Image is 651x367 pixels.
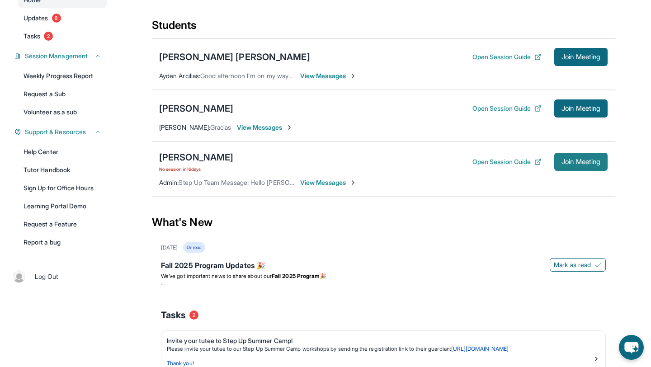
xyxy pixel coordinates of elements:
span: View Messages [300,71,357,80]
div: Invite your tutee to Step Up Summer Camp! [167,336,593,345]
span: Ayden Arcillas : [159,72,200,80]
span: 8 [52,14,61,23]
p: Please invite your tutee to our Step Up Summer Camp workshops by sending the registration link to... [167,345,593,353]
span: Log Out [35,272,58,281]
img: Mark as read [594,261,602,268]
a: Volunteer as a sub [18,104,107,120]
button: Join Meeting [554,99,608,118]
span: Support & Resources [25,127,86,136]
span: 2 [189,311,198,320]
a: Request a Feature [18,216,107,232]
a: Updates8 [18,10,107,26]
div: [PERSON_NAME] [159,102,233,115]
a: [URL][DOMAIN_NAME] [451,345,509,352]
button: chat-button [619,335,644,360]
img: Chevron-Right [349,179,357,186]
button: Session Management [21,52,101,61]
img: Chevron-Right [349,72,357,80]
img: Chevron-Right [286,124,293,131]
a: |Log Out [9,267,107,287]
div: Unread [183,242,205,253]
span: View Messages [237,123,293,132]
span: [PERSON_NAME] : [159,123,210,131]
span: 🎉 [320,273,326,279]
div: [PERSON_NAME] [PERSON_NAME] [159,51,310,63]
button: Open Session Guide [472,157,542,166]
span: Join Meeting [561,106,600,111]
span: Thank you! [167,360,194,367]
span: Gracias [210,123,231,131]
span: Good afternoon I'm on my way back from class and should be at my dorm by 6:30 maybe 2-3 minutes late [200,72,504,80]
button: Open Session Guide [472,104,542,113]
span: Join Meeting [561,159,600,165]
button: Mark as read [550,258,606,272]
span: Updates [24,14,48,23]
strong: Fall 2025 Program [272,273,320,279]
span: Mark as read [554,260,591,269]
img: user-img [13,270,25,283]
a: Weekly Progress Report [18,68,107,84]
span: Join Meeting [561,54,600,60]
button: Join Meeting [554,153,608,171]
button: Join Meeting [554,48,608,66]
a: Sign Up for Office Hours [18,180,107,196]
span: Tasks [24,32,40,41]
div: Fall 2025 Program Updates 🎉 [161,260,606,273]
a: Report a bug [18,234,107,250]
div: [DATE] [161,244,178,251]
a: Tasks2 [18,28,107,44]
span: Admin : [159,179,179,186]
span: View Messages [300,178,357,187]
span: Session Management [25,52,88,61]
span: Tasks [161,309,186,321]
span: We’ve got important news to share about our [161,273,272,279]
a: Request a Sub [18,86,107,102]
a: Tutor Handbook [18,162,107,178]
div: Students [152,18,615,38]
div: [PERSON_NAME] [159,151,233,164]
a: Help Center [18,144,107,160]
span: No session in 16 days [159,165,233,173]
button: Support & Resources [21,127,101,136]
span: 2 [44,32,53,41]
div: What's New [152,202,615,242]
button: Open Session Guide [472,52,542,61]
span: | [29,271,31,282]
a: Learning Portal Demo [18,198,107,214]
